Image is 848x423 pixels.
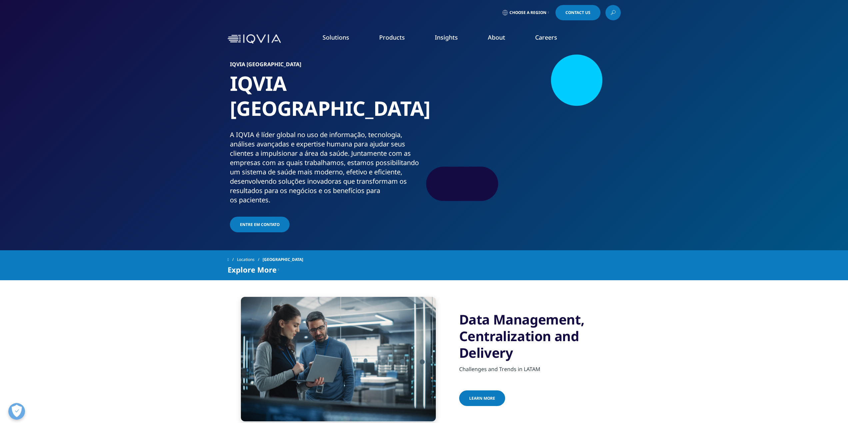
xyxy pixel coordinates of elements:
span: Entre em contato [240,222,280,227]
a: Contact Us [555,5,600,20]
p: Challenges and Trends in LATAM [459,365,621,377]
span: Explore More [228,266,277,274]
a: Products [379,33,405,41]
h3: Data Management, Centralization and Delivery [459,311,621,361]
button: Abrir preferências [8,403,25,420]
a: Careers [535,33,557,41]
span: learn more [469,395,495,401]
nav: Primary [284,23,621,55]
a: learn more [459,390,505,406]
a: Locations [237,254,263,266]
span: Choose a Region [509,10,546,15]
div: A IQVIA é líder global no uso de informação, tecnologia, análises avançadas e expertise humana pa... [230,130,422,205]
img: 106_small-group-discussion.jpg [440,62,618,195]
a: Insights [435,33,458,41]
span: Contact Us [565,11,590,15]
h6: IQVIA [GEOGRAPHIC_DATA] [230,62,422,71]
span: [GEOGRAPHIC_DATA] [263,254,303,266]
h1: IQVIA [GEOGRAPHIC_DATA] [230,71,422,130]
a: Solutions [323,33,349,41]
a: Entre em contato [230,217,290,232]
a: About [488,33,505,41]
